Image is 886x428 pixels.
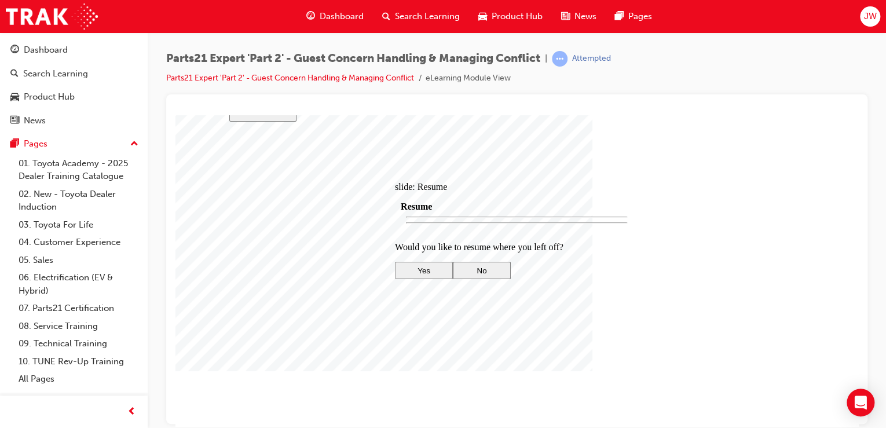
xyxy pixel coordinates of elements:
[860,6,880,27] button: JW
[847,389,874,416] div: Open Intercom Messenger
[478,9,487,24] span: car-icon
[5,63,143,85] a: Search Learning
[14,317,143,335] a: 08. Service Training
[14,335,143,353] a: 09. Technical Training
[166,52,540,65] span: Parts21 Expert 'Part 2' - Guest Concern Handling & Managing Conflict
[14,185,143,216] a: 02. New - Toyota Dealer Induction
[225,86,257,96] span: Resume
[5,86,143,108] a: Product Hub
[277,147,335,164] button: No
[130,137,138,152] span: up-icon
[14,353,143,371] a: 10. TUNE Rev-Up Training
[574,10,596,23] span: News
[297,5,373,28] a: guage-iconDashboard
[24,43,68,57] div: Dashboard
[5,39,143,61] a: Dashboard
[561,9,570,24] span: news-icon
[6,3,98,30] img: Trak
[5,133,143,155] button: Pages
[14,251,143,269] a: 05. Sales
[24,137,47,151] div: Pages
[426,72,511,85] li: eLearning Module View
[606,5,661,28] a: pages-iconPages
[5,37,143,133] button: DashboardSearch LearningProduct HubNews
[10,116,19,126] span: news-icon
[572,53,611,64] div: Attempted
[10,45,19,56] span: guage-icon
[127,405,136,419] span: prev-icon
[14,216,143,234] a: 03. Toyota For Life
[863,10,876,23] span: JW
[5,110,143,131] a: News
[14,269,143,299] a: 06. Electrification (EV & Hybrid)
[24,114,46,127] div: News
[166,73,414,83] a: Parts21 Expert 'Part 2' - Guest Concern Handling & Managing Conflict
[219,127,463,137] p: Would you like to resume where you left off?
[395,10,460,23] span: Search Learning
[373,5,469,28] a: search-iconSearch Learning
[23,67,88,81] div: Search Learning
[14,155,143,185] a: 01. Toyota Academy - 2025 Dealer Training Catalogue
[552,51,568,67] span: learningRecordVerb_ATTEMPT-icon
[14,370,143,388] a: All Pages
[469,5,552,28] a: car-iconProduct Hub
[615,9,624,24] span: pages-icon
[10,139,19,149] span: pages-icon
[552,5,606,28] a: news-iconNews
[10,92,19,103] span: car-icon
[306,9,315,24] span: guage-icon
[219,67,463,77] div: slide: Resume
[320,10,364,23] span: Dashboard
[219,147,277,164] button: Yes
[10,69,19,79] span: search-icon
[14,299,143,317] a: 07. Parts21 Certification
[492,10,543,23] span: Product Hub
[628,10,652,23] span: Pages
[382,9,390,24] span: search-icon
[24,90,75,104] div: Product Hub
[14,233,143,251] a: 04. Customer Experience
[545,52,547,65] span: |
